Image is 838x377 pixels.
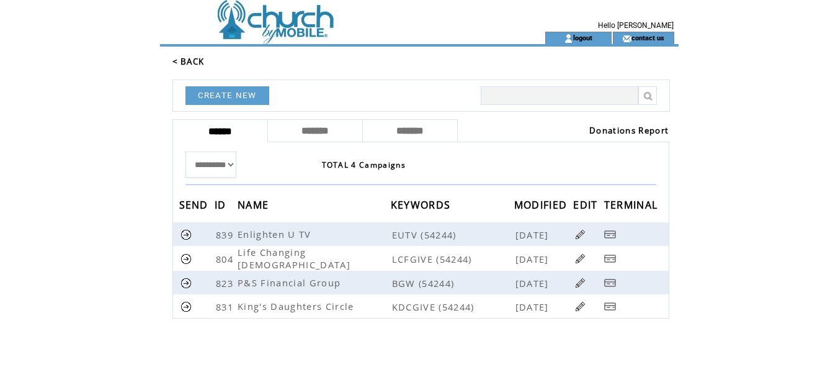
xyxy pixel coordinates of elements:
[515,253,552,265] span: [DATE]
[238,276,344,289] span: P&S Financial Group
[215,201,230,208] a: ID
[392,277,513,289] span: BGW (54244)
[238,246,354,271] span: Life Changing [DEMOGRAPHIC_DATA]
[185,86,269,105] a: CREATE NEW
[179,195,212,218] span: SEND
[589,125,669,136] a: Donations Report
[573,34,592,42] a: logout
[604,195,661,218] span: TERMINAL
[514,195,571,218] span: MODIFIED
[515,277,552,289] span: [DATE]
[238,228,314,240] span: Enlighten U TV
[238,201,272,208] a: NAME
[392,301,513,313] span: KDCGIVE (54244)
[631,34,664,42] a: contact us
[392,253,513,265] span: LCFGIVE (54244)
[598,21,674,30] span: Hello [PERSON_NAME]
[391,195,454,218] span: KEYWORDS
[172,56,205,67] a: < BACK
[573,195,600,218] span: EDIT
[515,301,552,313] span: [DATE]
[215,195,230,218] span: ID
[216,277,236,289] span: 823
[564,34,573,43] img: account_icon.gif
[392,229,513,241] span: EUTV (54244)
[238,195,272,218] span: NAME
[515,229,552,241] span: [DATE]
[238,300,357,312] span: King's Daughters Circle
[216,253,236,265] span: 804
[391,201,454,208] a: KEYWORDS
[514,201,571,208] a: MODIFIED
[322,160,406,170] span: TOTAL 4 Campaigns
[216,301,236,313] span: 831
[216,229,236,241] span: 839
[622,34,631,43] img: contact_us_icon.gif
